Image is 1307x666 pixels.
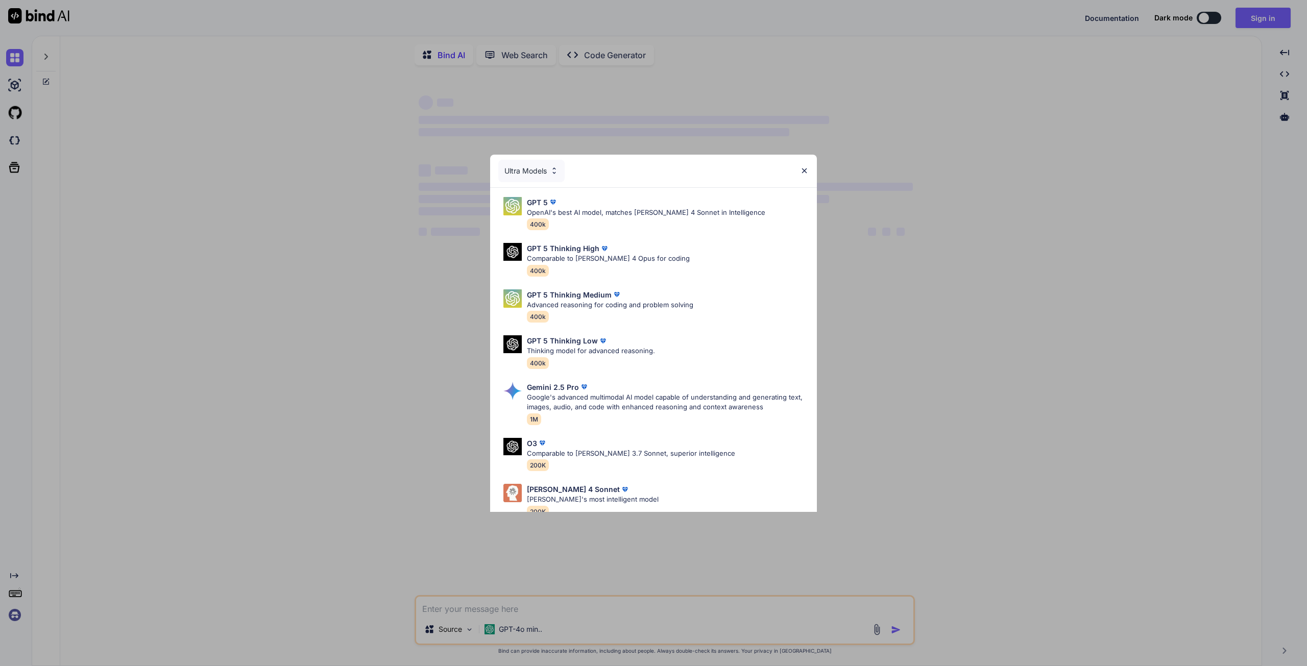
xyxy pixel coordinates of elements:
[598,336,608,346] img: premium
[527,254,690,264] p: Comparable to [PERSON_NAME] 4 Opus for coding
[527,413,541,425] span: 1M
[503,484,522,502] img: Pick Models
[537,438,547,448] img: premium
[550,166,559,175] img: Pick Models
[527,382,579,392] p: Gemini 2.5 Pro
[527,311,549,323] span: 400k
[527,484,620,495] p: [PERSON_NAME] 4 Sonnet
[527,289,612,300] p: GPT 5 Thinking Medium
[527,265,549,277] span: 400k
[548,197,558,207] img: premium
[527,392,809,412] p: Google's advanced multimodal AI model capable of understanding and generating text, images, audio...
[527,449,735,459] p: Comparable to [PERSON_NAME] 3.7 Sonnet, superior intelligence
[599,243,610,254] img: premium
[612,289,622,300] img: premium
[527,346,655,356] p: Thinking model for advanced reasoning.
[503,197,522,215] img: Pick Models
[527,438,537,449] p: O3
[527,357,549,369] span: 400k
[527,208,765,218] p: OpenAI's best AI model, matches [PERSON_NAME] 4 Sonnet in Intelligence
[527,300,693,310] p: Advanced reasoning for coding and problem solving
[498,160,565,182] div: Ultra Models
[527,459,549,471] span: 200K
[527,197,548,208] p: GPT 5
[503,438,522,456] img: Pick Models
[503,335,522,353] img: Pick Models
[620,484,630,495] img: premium
[800,166,809,175] img: close
[527,335,598,346] p: GPT 5 Thinking Low
[527,506,549,517] span: 200K
[503,382,522,400] img: Pick Models
[579,382,589,392] img: premium
[527,243,599,254] p: GPT 5 Thinking High
[503,289,522,308] img: Pick Models
[527,218,549,230] span: 400k
[503,243,522,261] img: Pick Models
[527,495,659,505] p: [PERSON_NAME]'s most intelligent model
